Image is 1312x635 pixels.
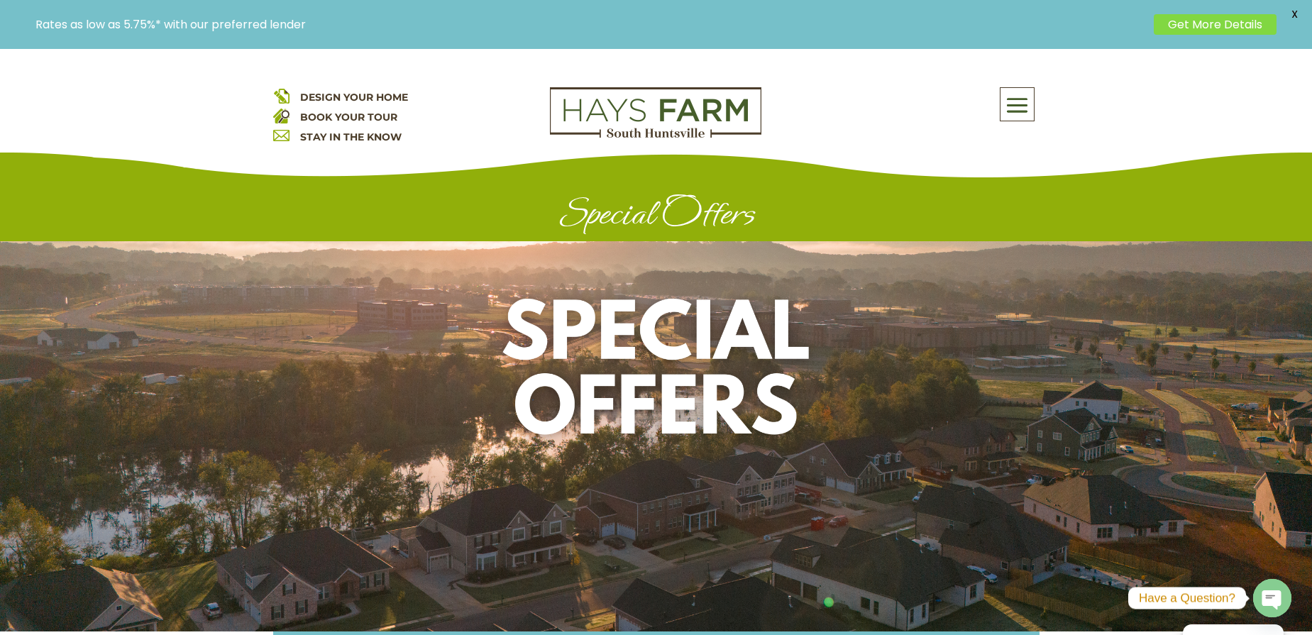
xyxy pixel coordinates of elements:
img: book your home tour [273,107,290,123]
span: X [1284,4,1305,25]
p: Rates as low as 5.75%* with our preferred lender [35,18,1147,31]
a: Get More Details [1154,14,1277,35]
img: Logo [550,87,761,138]
a: BOOK YOUR TOUR [300,111,397,123]
h1: Special Offers [273,192,1040,241]
a: hays farm homes huntsville development [550,128,761,141]
a: DESIGN YOUR HOME [300,91,408,104]
img: design your home [273,87,290,104]
a: STAY IN THE KNOW [300,131,402,143]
